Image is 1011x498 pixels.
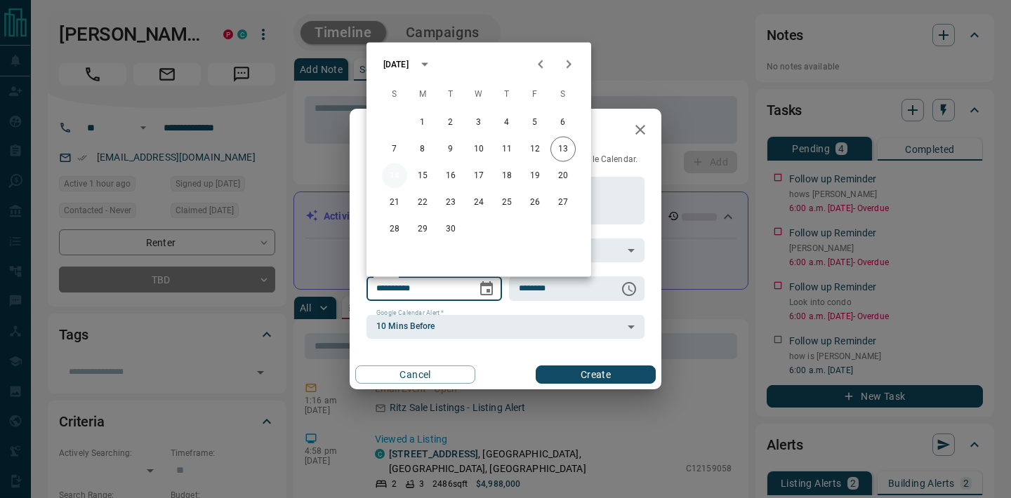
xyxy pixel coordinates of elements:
[522,110,548,135] button: 5
[527,51,555,79] button: Previous month
[410,81,435,109] span: Monday
[473,275,501,303] button: Choose date, selected date is Sep 14, 2025
[382,81,407,109] span: Sunday
[438,81,463,109] span: Tuesday
[522,81,548,109] span: Friday
[536,365,656,384] button: Create
[522,190,548,215] button: 26
[550,137,576,162] button: 13
[494,110,520,135] button: 4
[350,109,444,154] h2: New Task
[382,190,407,215] button: 21
[438,110,463,135] button: 2
[438,217,463,242] button: 30
[383,58,409,71] div: [DATE]
[466,81,491,109] span: Wednesday
[382,163,407,189] button: 14
[550,110,576,135] button: 6
[522,137,548,162] button: 12
[410,163,435,189] button: 15
[555,51,583,79] button: Next month
[550,81,576,109] span: Saturday
[494,163,520,189] button: 18
[410,137,435,162] button: 8
[550,163,576,189] button: 20
[438,137,463,162] button: 9
[410,110,435,135] button: 1
[466,137,491,162] button: 10
[376,309,444,318] label: Google Calendar Alert
[550,190,576,215] button: 27
[466,110,491,135] button: 3
[413,53,437,76] button: calendar view is open, switch to year view
[438,163,463,189] button: 16
[466,190,491,215] button: 24
[466,163,491,189] button: 17
[355,365,475,384] button: Cancel
[382,217,407,242] button: 28
[410,190,435,215] button: 22
[494,137,520,162] button: 11
[366,315,645,339] div: 10 Mins Before
[438,190,463,215] button: 23
[494,81,520,109] span: Thursday
[382,137,407,162] button: 7
[522,163,548,189] button: 19
[410,217,435,242] button: 29
[615,275,643,303] button: Choose time, selected time is 6:00 AM
[494,190,520,215] button: 25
